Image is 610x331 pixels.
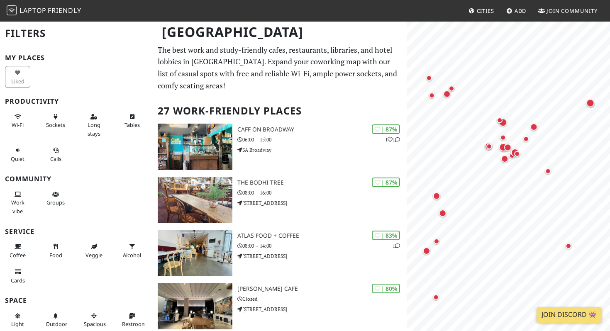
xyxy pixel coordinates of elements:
[372,284,400,293] div: | 80%
[153,124,407,170] a: Caff on Broadway | 87% 11 Caff on Broadway 06:00 – 15:00 3A Broadway
[158,44,402,92] p: The best work and study-friendly cafes, restaurants, libraries, and hotel lobbies in [GEOGRAPHIC_...
[237,242,407,250] p: 08:00 – 14:00
[499,153,510,164] div: Map marker
[528,122,539,132] div: Map marker
[85,251,102,259] span: Veggie
[158,177,232,223] img: The Bodhi Tree
[515,7,527,15] span: Add
[447,83,456,93] div: Map marker
[5,21,148,46] h2: Filters
[237,305,407,313] p: [STREET_ADDRESS]
[512,149,522,159] div: Map marker
[535,3,601,18] a: Join Community
[158,124,232,170] img: Caff on Broadway
[153,177,407,223] a: The Bodhi Tree | 87% The Bodhi Tree 08:00 – 16:00 [STREET_ADDRESS]
[50,155,61,163] span: Video/audio calls
[5,144,30,165] button: Quiet
[158,230,232,276] img: Atlas Food + Coffee
[497,117,509,128] div: Map marker
[503,3,530,18] a: Add
[81,240,107,262] button: Veggie
[43,110,68,132] button: Sockets
[5,265,30,287] button: Cards
[5,97,148,105] h3: Productivity
[5,240,30,262] button: Coffee
[237,295,407,303] p: Closed
[498,132,508,142] div: Map marker
[158,98,402,124] h2: 27 Work-Friendly Places
[11,155,24,163] span: Quiet
[5,228,148,236] h3: Service
[237,179,407,186] h3: The Bodhi Tree
[122,320,146,328] span: Restroom
[393,242,400,250] p: 1
[237,189,407,197] p: 08:00 – 16:00
[421,246,432,256] div: Map marker
[48,6,81,15] span: Friendly
[43,309,68,331] button: Outdoor
[43,240,68,262] button: Food
[5,175,148,183] h3: Community
[5,309,30,331] button: Light
[584,97,596,109] div: Map marker
[120,309,145,331] button: Restroom
[503,142,513,153] div: Map marker
[46,320,67,328] span: Outdoor area
[586,99,596,109] div: Map marker
[11,199,24,214] span: People working
[43,144,68,165] button: Calls
[120,240,145,262] button: Alcohol
[509,147,521,158] div: Map marker
[88,121,100,137] span: Long stays
[521,134,531,144] div: Map marker
[81,110,107,140] button: Long stays
[372,178,400,187] div: | 87%
[84,320,106,328] span: Spacious
[495,115,505,125] div: Map marker
[372,124,400,134] div: | 87%
[237,232,407,239] h3: Atlas Food + Coffee
[431,292,441,302] div: Map marker
[5,187,30,218] button: Work vibe
[237,199,407,207] p: [STREET_ADDRESS]
[237,126,407,133] h3: Caff on Broadway
[120,110,145,132] button: Tables
[5,297,148,304] h3: Space
[10,251,26,259] span: Coffee
[7,4,81,18] a: LaptopFriendly LaptopFriendly
[49,251,62,259] span: Food
[431,190,442,201] div: Map marker
[81,309,107,331] button: Spacious
[497,141,509,153] div: Map marker
[11,277,25,284] span: Credit cards
[237,252,407,260] p: [STREET_ADDRESS]
[5,110,30,132] button: Wi-Fi
[547,7,598,15] span: Join Community
[153,230,407,276] a: Atlas Food + Coffee | 83% 1 Atlas Food + Coffee 08:00 – 14:00 [STREET_ADDRESS]
[46,121,65,129] span: Power sockets
[507,151,517,161] div: Map marker
[385,136,400,144] p: 1 1
[124,121,140,129] span: Work-friendly tables
[237,136,407,144] p: 06:00 – 15:00
[12,121,24,129] span: Stable Wi-Fi
[537,307,602,323] a: Join Discord 👾
[484,141,494,151] div: Map marker
[437,208,448,219] div: Map marker
[427,90,437,100] div: Map marker
[424,73,434,83] div: Map marker
[477,7,494,15] span: Cities
[158,283,232,329] img: Hemingway Cafe
[5,54,148,62] h3: My Places
[483,141,494,151] div: Map marker
[123,251,141,259] span: Alcohol
[43,187,68,209] button: Groups
[153,283,407,329] a: Hemingway Cafe | 80% [PERSON_NAME] Cafe Closed [STREET_ADDRESS]
[442,88,452,99] div: Map marker
[237,146,407,154] p: 3A Broadway
[564,241,573,251] div: Map marker
[11,320,24,328] span: Natural light
[7,5,17,15] img: LaptopFriendly
[155,21,405,44] h1: [GEOGRAPHIC_DATA]
[46,199,65,206] span: Group tables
